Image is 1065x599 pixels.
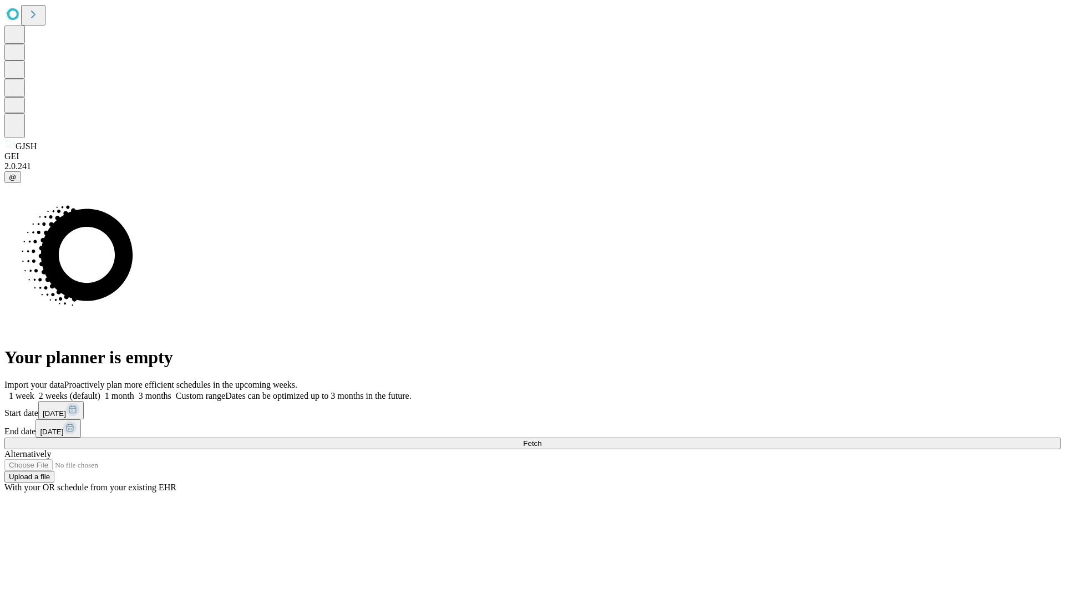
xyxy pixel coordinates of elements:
button: [DATE] [35,419,81,438]
span: Alternatively [4,449,51,459]
span: 3 months [139,391,171,400]
span: 1 week [9,391,34,400]
div: GEI [4,151,1061,161]
span: Import your data [4,380,64,389]
button: [DATE] [38,401,84,419]
div: End date [4,419,1061,438]
span: [DATE] [43,409,66,418]
div: Start date [4,401,1061,419]
span: Custom range [176,391,225,400]
span: 1 month [105,391,134,400]
span: Proactively plan more efficient schedules in the upcoming weeks. [64,380,297,389]
span: GJSH [16,141,37,151]
span: 2 weeks (default) [39,391,100,400]
div: 2.0.241 [4,161,1061,171]
span: Dates can be optimized up to 3 months in the future. [225,391,411,400]
h1: Your planner is empty [4,347,1061,368]
span: With your OR schedule from your existing EHR [4,483,176,492]
span: Fetch [523,439,541,448]
span: @ [9,173,17,181]
button: @ [4,171,21,183]
span: [DATE] [40,428,63,436]
button: Upload a file [4,471,54,483]
button: Fetch [4,438,1061,449]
